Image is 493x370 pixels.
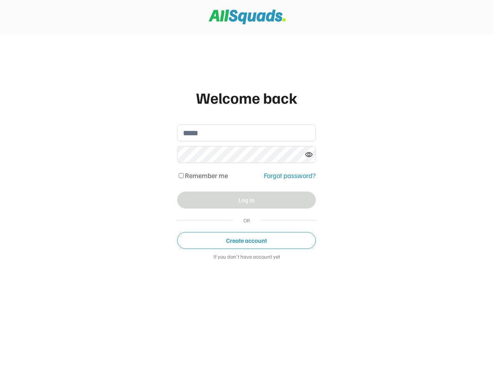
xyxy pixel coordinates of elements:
img: Squad%20Logo.svg [209,10,286,24]
div: Forgot password? [264,170,316,181]
div: If you don't have account yet [177,254,316,261]
div: Welcome back [177,86,316,109]
label: Remember me [185,171,228,180]
div: OR [240,216,253,224]
button: Create account [177,232,316,249]
button: Log in [177,192,316,209]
